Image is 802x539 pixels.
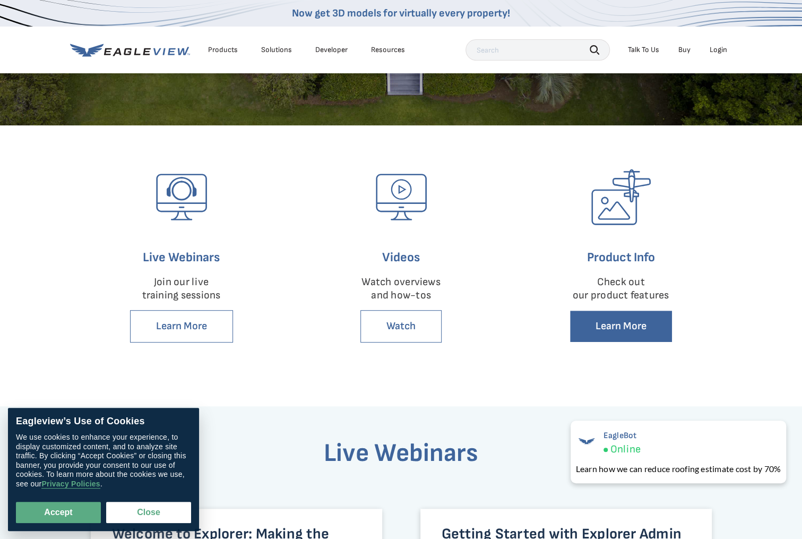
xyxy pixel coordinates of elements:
[315,45,348,55] a: Developer
[106,502,191,523] button: Close
[530,247,712,268] h6: Product Info
[292,7,510,20] a: Now get 3D models for virtually every property!
[16,433,191,489] div: We use cookies to enhance your experience, to display customized content, and to analyze site tra...
[261,45,292,55] div: Solutions
[576,463,781,475] div: Learn how we can reduce roofing estimate cost by 70%
[16,502,101,523] button: Accept
[710,45,727,55] div: Login
[603,431,641,441] span: EagleBot
[371,45,405,55] div: Resources
[311,276,492,302] p: Watch overviews and how-tos
[530,276,712,302] p: Check out our product features
[130,310,233,343] a: Learn More
[678,45,691,55] a: Buy
[91,247,272,268] h6: Live Webinars
[311,247,492,268] h6: Videos
[91,276,272,302] p: Join our live training sessions
[360,310,442,343] a: Watch
[16,416,191,427] div: Eagleview’s Use of Cookies
[576,431,597,452] img: EagleBot
[570,310,672,343] a: Learn More
[208,45,238,55] div: Products
[91,438,712,501] h3: Live Webinars
[610,443,641,456] span: Online
[41,480,100,489] a: Privacy Policies
[628,45,659,55] div: Talk To Us
[465,39,610,61] input: Search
